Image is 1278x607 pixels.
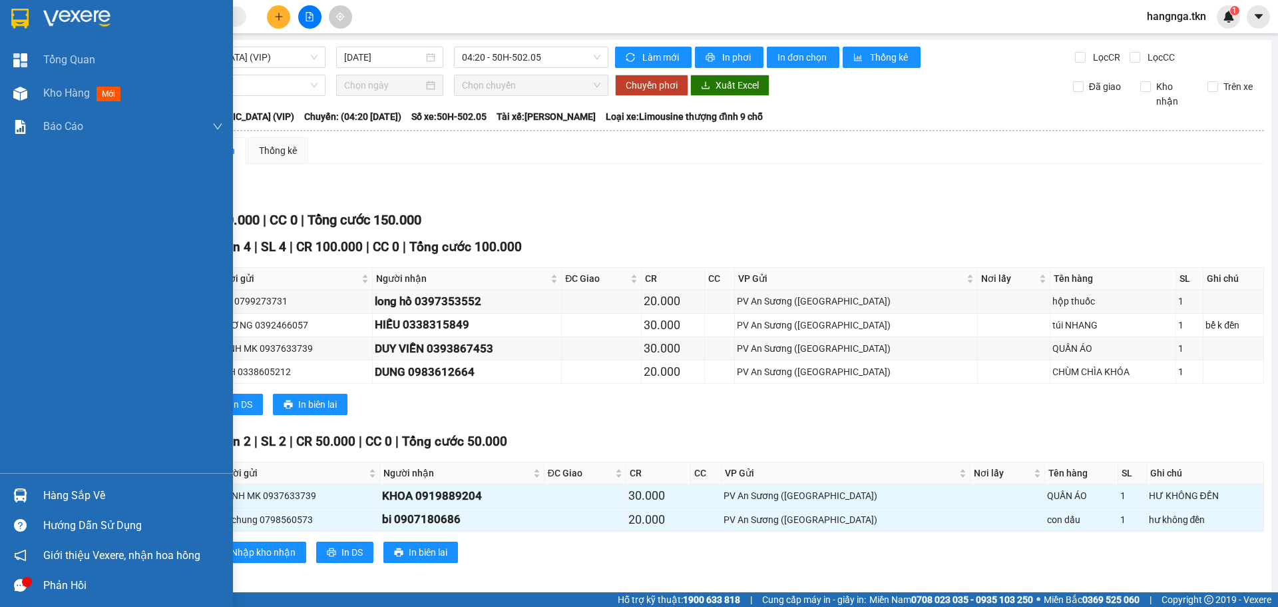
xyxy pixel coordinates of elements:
[366,239,369,255] span: |
[43,547,200,564] span: Giới thiệu Vexere, nhận hoa hồng
[1142,50,1177,65] span: Lọc CC
[1052,364,1173,379] div: CHÙM CHÌA KHÓA
[1232,6,1237,15] span: 1
[1204,595,1213,604] span: copyright
[1045,462,1118,484] th: Tên hàng
[43,87,90,99] span: Kho hàng
[13,87,27,101] img: warehouse-icon
[725,466,957,480] span: VP Gửi
[1178,294,1201,308] div: 1
[43,576,223,596] div: Phản hồi
[1044,592,1140,607] span: Miền Bắc
[261,434,286,449] span: SL 2
[14,519,27,532] span: question-circle
[1136,8,1217,25] span: hangnga.tkn
[722,484,970,508] td: PV An Sương (Hàng Hóa)
[1149,488,1261,503] div: HƯ KHÔNG ĐỀN
[565,271,628,286] span: ĐC Giao
[628,486,689,505] div: 30.000
[737,341,975,356] div: PV An Sương ([GEOGRAPHIC_DATA])
[206,394,263,415] button: printerIn DS
[690,75,769,96] button: downloadXuất Excel
[373,239,399,255] span: CC 0
[14,549,27,562] span: notification
[683,594,740,605] strong: 1900 633 818
[409,545,447,560] span: In biên lai
[216,239,251,255] span: Đơn 4
[274,12,284,21] span: plus
[329,5,352,29] button: aim
[701,81,710,91] span: download
[290,434,293,449] span: |
[375,340,559,358] div: DUY VIỄN 0393867453
[212,271,359,286] span: Người gửi
[214,512,377,527] div: anh chung 0798560573
[462,75,600,95] span: Chọn chuyến
[383,542,458,563] button: printerIn biên lai
[644,292,702,310] div: 20.000
[298,5,321,29] button: file-add
[1147,462,1264,484] th: Ghi chú
[706,53,717,63] span: printer
[1151,79,1197,109] span: Kho nhận
[270,212,298,228] span: CC 0
[290,239,293,255] span: |
[615,47,692,68] button: syncLàm mới
[231,545,296,560] span: Nhập kho nhận
[695,47,763,68] button: printerIn phơi
[716,78,759,93] span: Xuất Excel
[724,488,968,503] div: PV An Sương ([GEOGRAPHIC_DATA])
[1084,79,1126,94] span: Đã giao
[359,434,362,449] span: |
[216,434,251,449] span: Đơn 2
[382,510,542,528] div: bi 0907180686
[735,314,978,337] td: PV An Sương (Hàng Hóa)
[735,337,978,360] td: PV An Sương (Hàng Hóa)
[304,109,401,124] span: Chuyến: (04:20 [DATE])
[767,47,839,68] button: In đơn chọn
[263,212,266,228] span: |
[254,434,258,449] span: |
[1178,364,1201,379] div: 1
[548,466,612,480] span: ĐC Giao
[298,397,337,412] span: In biên lai
[762,592,866,607] span: Cung cấp máy in - giấy in:
[1178,341,1201,356] div: 1
[1036,597,1040,602] span: ⚪️
[738,271,964,286] span: VP Gửi
[273,394,347,415] button: printerIn biên lai
[843,47,921,68] button: bar-chartThống kê
[394,548,403,558] span: printer
[13,53,27,67] img: dashboard-icon
[376,271,548,286] span: Người nhận
[870,50,910,65] span: Thống kê
[254,239,258,255] span: |
[618,592,740,607] span: Hỗ trợ kỹ thuật:
[737,294,975,308] div: PV An Sương ([GEOGRAPHIC_DATA])
[97,87,120,101] span: mới
[737,318,975,332] div: PV An Sương ([GEOGRAPHIC_DATA])
[316,542,373,563] button: printerIn DS
[1082,594,1140,605] strong: 0369 525 060
[1052,294,1173,308] div: hộp thuốc
[1088,50,1122,65] span: Lọc CR
[724,512,968,527] div: PV An Sương ([GEOGRAPHIC_DATA])
[296,239,363,255] span: CR 100.000
[43,516,223,536] div: Hướng dẫn sử dụng
[375,293,559,310] div: long hồ 0397353552
[305,12,314,21] span: file-add
[382,487,542,505] div: KHOA 0919889204
[644,316,702,334] div: 30.000
[409,239,522,255] span: Tổng cước 100.000
[212,121,223,132] span: down
[735,290,978,313] td: PV An Sương (Hàng Hóa)
[705,268,735,290] th: CC
[215,466,366,480] span: Người gửi
[14,579,27,592] span: message
[344,50,423,65] input: 15/10/2025
[206,542,306,563] button: downloadNhập kho nhận
[691,462,722,484] th: CC
[722,508,970,532] td: PV An Sương (Hàng Hóa)
[626,462,692,484] th: CR
[1047,488,1116,503] div: QUẦN ÁO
